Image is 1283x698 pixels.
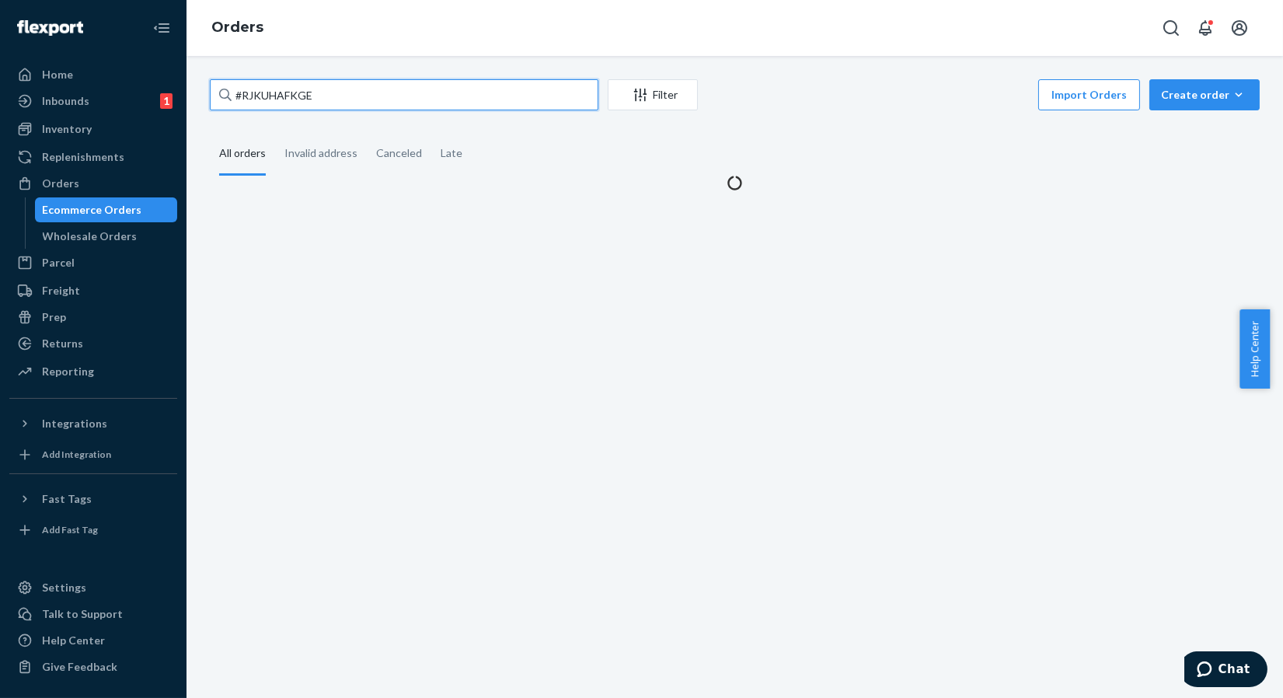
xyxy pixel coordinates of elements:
a: Add Fast Tag [9,518,177,543]
div: Inventory [42,121,92,137]
div: Prep [42,309,66,325]
a: Inventory [9,117,177,141]
a: Orders [9,171,177,196]
a: Prep [9,305,177,330]
a: Replenishments [9,145,177,169]
a: Home [9,62,177,87]
div: Filter [608,87,697,103]
div: Talk to Support [42,606,123,622]
button: Give Feedback [9,654,177,679]
div: Orders [42,176,79,191]
div: Inbounds [42,93,89,109]
button: Filter [608,79,698,110]
div: Returns [42,336,83,351]
div: Canceled [376,133,422,173]
a: Ecommerce Orders [35,197,178,222]
button: Create order [1149,79,1260,110]
div: All orders [219,133,266,176]
a: Reporting [9,359,177,384]
a: Orders [211,19,263,36]
button: Open Search Box [1156,12,1187,44]
div: Home [42,67,73,82]
iframe: Opens a widget where you can chat to one of our agents [1184,651,1267,690]
div: Reporting [42,364,94,379]
img: Flexport logo [17,20,83,36]
div: 1 [160,93,173,109]
button: Fast Tags [9,487,177,511]
a: Parcel [9,250,177,275]
div: Integrations [42,416,107,431]
button: Help Center [1239,309,1270,389]
div: Freight [42,283,80,298]
div: Ecommerce Orders [43,202,142,218]
button: Integrations [9,411,177,436]
a: Freight [9,278,177,303]
button: Open account menu [1224,12,1255,44]
div: Late [441,133,462,173]
a: Returns [9,331,177,356]
button: Open notifications [1190,12,1221,44]
a: Add Integration [9,442,177,467]
div: Create order [1161,87,1248,103]
ol: breadcrumbs [199,5,276,51]
button: Close Navigation [146,12,177,44]
div: Wholesale Orders [43,229,138,244]
div: Invalid address [284,133,357,173]
div: Add Integration [42,448,111,461]
input: Search orders [210,79,598,110]
div: Settings [42,580,86,595]
div: Add Fast Tag [42,523,98,536]
button: Talk to Support [9,602,177,626]
div: Fast Tags [42,491,92,507]
a: Inbounds1 [9,89,177,113]
button: Import Orders [1038,79,1140,110]
div: Help Center [42,633,105,648]
div: Parcel [42,255,75,270]
a: Wholesale Orders [35,224,178,249]
a: Settings [9,575,177,600]
div: Replenishments [42,149,124,165]
div: Give Feedback [42,659,117,675]
a: Help Center [9,628,177,653]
